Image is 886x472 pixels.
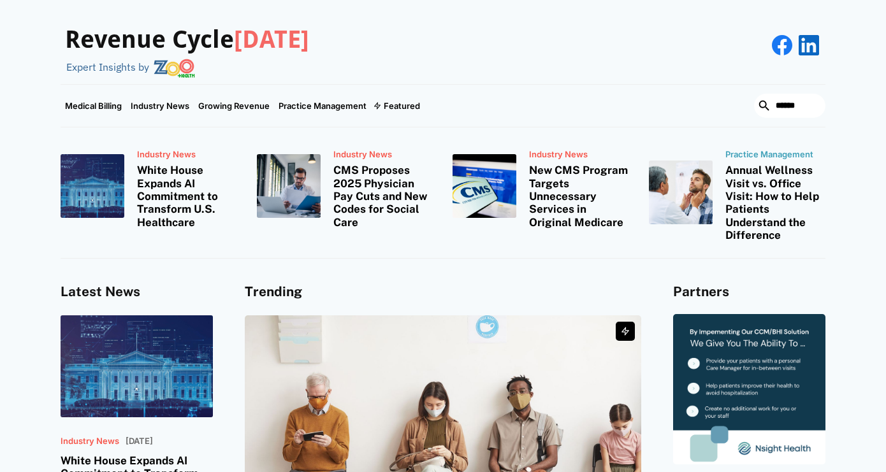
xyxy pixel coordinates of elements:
[61,85,126,127] a: Medical Billing
[725,164,826,241] h3: Annual Wellness Visit vs. Office Visit: How to Help Patients Understand the Difference
[257,143,434,229] a: Industry NewsCMS Proposes 2025 Physician Pay Cuts and New Codes for Social Care
[245,284,641,300] h4: Trending
[529,164,630,229] h3: New CMS Program Targets Unnecessary Services in Original Medicare
[66,61,149,73] div: Expert Insights by
[61,284,213,300] h4: Latest News
[333,150,434,160] p: Industry News
[137,150,238,160] p: Industry News
[137,164,238,229] h3: White House Expands AI Commitment to Transform U.S. Healthcare
[673,284,825,300] h4: Partners
[234,25,309,54] span: [DATE]
[649,143,826,242] a: Practice ManagementAnnual Wellness Visit vs. Office Visit: How to Help Patients Understand the Di...
[384,101,420,111] div: Featured
[529,150,630,160] p: Industry News
[371,85,425,127] div: Featured
[126,436,153,447] p: [DATE]
[65,25,309,55] h3: Revenue Cycle
[333,164,434,229] h3: CMS Proposes 2025 Physician Pay Cuts and New Codes for Social Care
[61,436,119,447] p: Industry News
[61,13,309,78] a: Revenue Cycle[DATE]Expert Insights by
[725,150,826,160] p: Practice Management
[274,85,371,127] a: Practice Management
[453,143,630,229] a: Industry NewsNew CMS Program Targets Unnecessary Services in Original Medicare
[194,85,274,127] a: Growing Revenue
[61,143,238,229] a: Industry NewsWhite House Expands AI Commitment to Transform U.S. Healthcare
[126,85,194,127] a: Industry News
